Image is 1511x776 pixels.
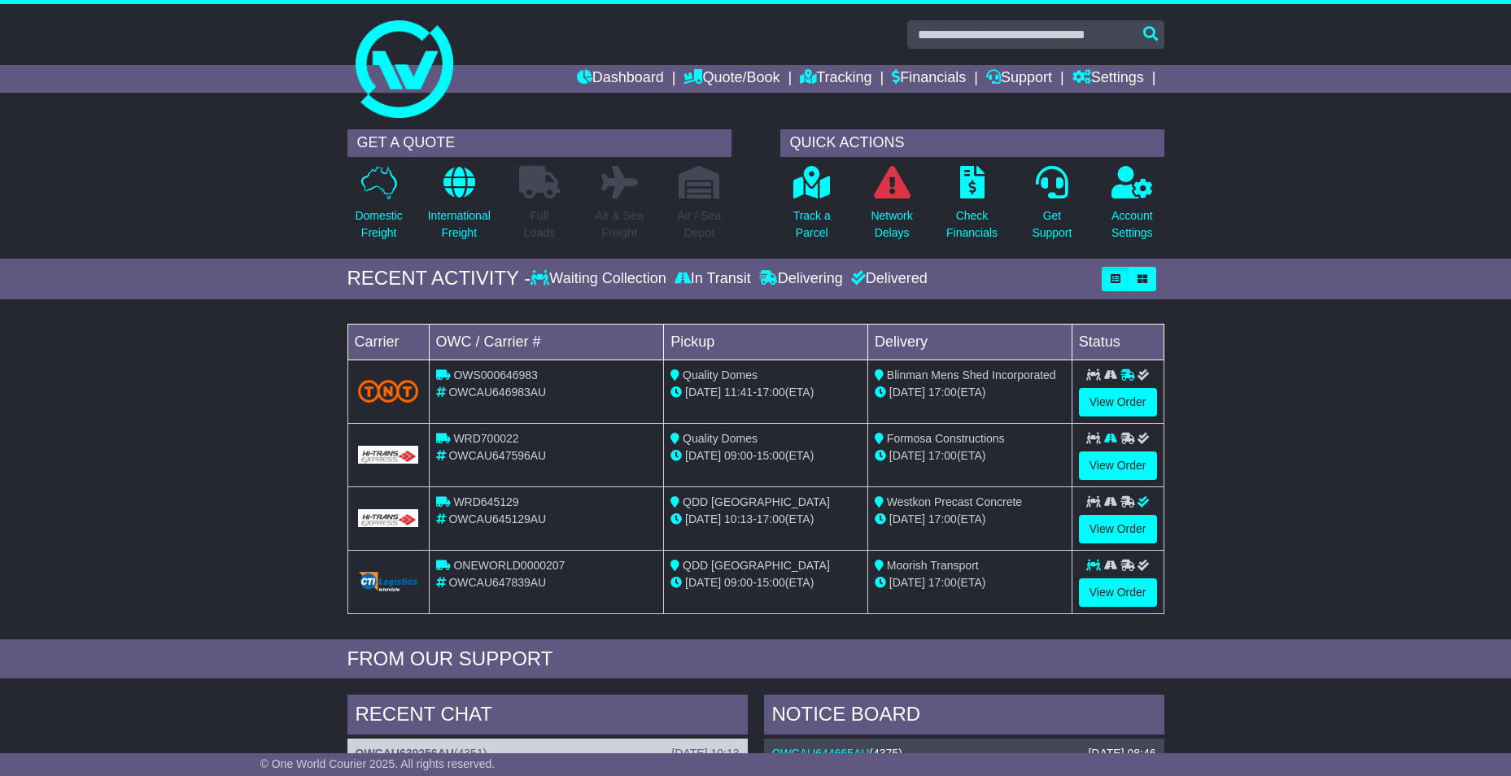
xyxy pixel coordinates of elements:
a: GetSupport [1031,165,1072,251]
span: 15:00 [757,449,785,462]
div: GET A QUOTE [347,129,731,157]
span: OWS000646983 [453,368,538,381]
div: FROM OUR SUPPORT [347,647,1164,671]
div: RECENT ACTIVITY - [347,267,531,290]
span: 15:00 [757,576,785,589]
a: Support [986,65,1052,93]
div: (ETA) [875,447,1065,464]
img: GetCarrierServiceLogo [358,572,419,591]
a: InternationalFreight [427,165,491,251]
a: DomesticFreight [354,165,403,251]
span: OWCAU647596AU [448,449,546,462]
p: Get Support [1032,207,1072,242]
span: Blinman Mens Shed Incorporated [887,368,1056,381]
div: ( ) [356,747,740,761]
p: Account Settings [1111,207,1153,242]
a: Financials [892,65,966,93]
p: Air / Sea Depot [678,207,722,242]
span: [DATE] [685,512,721,525]
span: 17:00 [757,386,785,399]
a: View Order [1079,388,1157,416]
img: TNT_Domestic.png [358,380,419,402]
p: International Freight [428,207,491,242]
span: [DATE] [889,512,925,525]
span: [DATE] [685,386,721,399]
span: [DATE] [685,449,721,462]
div: (ETA) [875,574,1065,591]
p: Full Loads [519,207,560,242]
span: 17:00 [928,576,957,589]
div: ( ) [772,747,1156,761]
a: NetworkDelays [870,165,913,251]
p: Domestic Freight [355,207,402,242]
span: [DATE] [889,449,925,462]
img: GetCarrierServiceLogo [358,446,419,464]
td: Status [1072,324,1164,360]
a: AccountSettings [1111,165,1154,251]
td: Pickup [664,324,868,360]
p: Network Delays [871,207,912,242]
span: Quality Domes [683,368,758,381]
div: Waiting Collection [531,270,670,288]
div: (ETA) [875,511,1065,528]
span: Westkon Precast Concrete [887,495,1022,508]
span: OWCAU647839AU [448,576,546,589]
span: ONEWORLD0000207 [453,559,565,572]
a: Track aParcel [793,165,832,251]
span: 09:00 [724,449,753,462]
p: Check Financials [946,207,998,242]
span: 17:00 [928,512,957,525]
span: 17:00 [928,449,957,462]
td: Delivery [867,324,1072,360]
div: (ETA) [875,384,1065,401]
span: QDD [GEOGRAPHIC_DATA] [683,559,830,572]
a: OWCAU644665AU [772,747,870,760]
span: 4375 [873,747,898,760]
div: RECENT CHAT [347,695,748,739]
div: Delivering [755,270,847,288]
div: - (ETA) [670,511,861,528]
span: [DATE] [889,386,925,399]
td: Carrier [347,324,429,360]
span: 11:41 [724,386,753,399]
span: [DATE] [685,576,721,589]
div: - (ETA) [670,447,861,464]
span: 4351 [458,747,483,760]
a: View Order [1079,451,1157,480]
span: OWCAU646983AU [448,386,546,399]
div: - (ETA) [670,574,861,591]
span: OWCAU645129AU [448,512,546,525]
span: 17:00 [928,386,957,399]
a: Dashboard [577,65,664,93]
span: WRD700022 [453,432,518,445]
a: CheckFinancials [945,165,998,251]
span: QDD [GEOGRAPHIC_DATA] [683,495,830,508]
p: Air & Sea Freight [596,207,644,242]
div: NOTICE BOARD [764,695,1164,739]
span: 10:13 [724,512,753,525]
span: [DATE] [889,576,925,589]
a: View Order [1079,578,1157,607]
span: Formosa Constructions [887,432,1005,445]
div: [DATE] 10:13 [671,747,739,761]
a: Settings [1072,65,1144,93]
span: WRD645129 [453,495,518,508]
span: Quality Domes [683,432,758,445]
a: OWCAU639256AU [356,747,454,760]
td: OWC / Carrier # [429,324,664,360]
div: [DATE] 08:46 [1088,747,1155,761]
img: GetCarrierServiceLogo [358,509,419,527]
a: View Order [1079,515,1157,543]
span: 17:00 [757,512,785,525]
div: Delivered [847,270,928,288]
a: Quote/Book [683,65,780,93]
div: QUICK ACTIONS [780,129,1164,157]
p: Track a Parcel [793,207,831,242]
div: - (ETA) [670,384,861,401]
div: In Transit [670,270,755,288]
span: © One World Courier 2025. All rights reserved. [260,757,496,770]
a: Tracking [800,65,871,93]
span: 09:00 [724,576,753,589]
span: Moorish Transport [887,559,979,572]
